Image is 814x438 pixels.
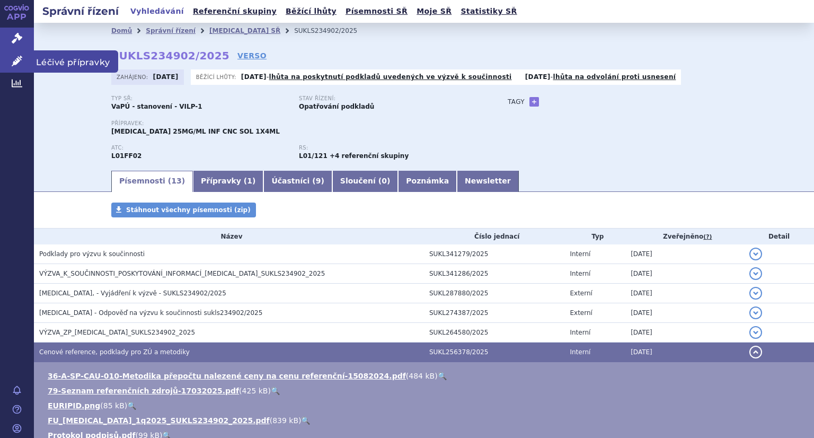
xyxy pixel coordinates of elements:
a: 79-Seznam referenčních zdrojů-17032025.pdf [48,387,239,395]
td: SUKL274387/2025 [424,303,564,323]
span: Zahájeno: [117,73,150,81]
p: Stav řízení: [299,95,476,102]
a: + [529,97,539,107]
a: 🔍 [301,416,310,425]
h3: Tagy [508,95,525,108]
button: detail [749,248,762,260]
a: lhůta na odvolání proti usnesení [553,73,676,81]
span: Externí [570,290,592,297]
a: [MEDICAL_DATA] SŘ [209,27,280,34]
a: lhůta na poskytnutí podkladů uvedených ve výzvě k součinnosti [269,73,512,81]
a: Stáhnout všechny písemnosti (zip) [111,203,256,217]
strong: pembrolizumab [299,152,328,160]
li: ( ) [48,415,803,426]
span: KEYTRUDA, - Vyjádření k výzvě - SUKLS234902/2025 [39,290,226,297]
button: detail [749,306,762,319]
abbr: (?) [703,233,712,241]
th: Typ [564,229,625,244]
span: Cenové reference, podklady pro ZÚ a metodiky [39,348,190,356]
td: SUKL341286/2025 [424,264,564,284]
span: Běžící lhůty: [196,73,238,81]
a: 36-A-SP-CAU-010-Metodika přepočtu nalezené ceny na cenu referenční-15082024.pdf [48,372,406,380]
strong: Opatřování podkladů [299,103,374,110]
span: Interní [570,348,590,356]
a: Běžící lhůty [282,4,340,19]
span: Léčivé přípravky [34,50,118,73]
a: Účastníci (9) [263,171,332,192]
span: [MEDICAL_DATA] 25MG/ML INF CNC SOL 1X4ML [111,128,280,135]
span: 0 [382,177,387,185]
p: ATC: [111,145,288,151]
span: 1 [247,177,252,185]
button: detail [749,346,762,358]
span: Interní [570,329,590,336]
span: 85 kB [103,401,125,410]
li: ( ) [48,386,803,396]
th: Zveřejněno [625,229,744,244]
td: SUKL264580/2025 [424,323,564,343]
a: EURIPID.png [48,401,100,410]
li: ( ) [48,371,803,381]
a: Newsletter [457,171,519,192]
th: Název [34,229,424,244]
td: SUKL256378/2025 [424,343,564,362]
a: FU_[MEDICAL_DATA]_1q2025_SUKLS234902_2025.pdf [48,416,270,425]
a: 🔍 [127,401,136,410]
a: Vyhledávání [127,4,187,19]
button: detail [749,287,762,300]
td: [DATE] [625,303,744,323]
td: [DATE] [625,284,744,303]
th: Číslo jednací [424,229,564,244]
strong: [DATE] [525,73,551,81]
td: [DATE] [625,264,744,284]
a: Moje SŘ [413,4,455,19]
h2: Správní řízení [34,4,127,19]
a: Poznámka [398,171,457,192]
span: Interní [570,250,590,258]
a: Písemnosti (13) [111,171,193,192]
a: Referenční skupiny [190,4,280,19]
li: SUKLS234902/2025 [294,23,371,39]
a: VERSO [237,50,267,61]
span: Interní [570,270,590,277]
p: Typ SŘ: [111,95,288,102]
p: - [241,73,512,81]
p: RS: [299,145,476,151]
strong: VaPÚ - stanovení - VILP-1 [111,103,202,110]
a: Statistiky SŘ [457,4,520,19]
strong: [DATE] [241,73,267,81]
a: Správní řízení [146,27,196,34]
span: 9 [316,177,321,185]
span: VÝZVA_K_SOUČINNOSTI_POSKYTOVÁNÍ_INFORMACÍ_KEYTRUDA_SUKLS234902_2025 [39,270,325,277]
td: [DATE] [625,343,744,362]
span: 425 kB [242,387,268,395]
th: Detail [744,229,814,244]
button: detail [749,326,762,339]
span: 13 [171,177,181,185]
a: Přípravky (1) [193,171,263,192]
strong: PEMBROLIZUMAB [111,152,141,160]
td: SUKL287880/2025 [424,284,564,303]
span: 484 kB [409,372,435,380]
a: 🔍 [271,387,280,395]
button: detail [749,267,762,280]
td: [DATE] [625,323,744,343]
span: Podklady pro výzvu k součinnosti [39,250,145,258]
span: 839 kB [272,416,298,425]
a: Sloučení (0) [332,171,398,192]
td: SUKL341279/2025 [424,244,564,264]
span: KEYTRUDA - Odpověď na výzvu k součinnosti sukls234902/2025 [39,309,262,317]
span: VÝZVA_ZP_KEYTRUDA_SUKLS234902_2025 [39,329,195,336]
span: Stáhnout všechny písemnosti (zip) [126,206,251,214]
span: Externí [570,309,592,317]
p: - [525,73,676,81]
a: Písemnosti SŘ [342,4,411,19]
p: Přípravek: [111,120,486,127]
li: ( ) [48,400,803,411]
a: Domů [111,27,132,34]
a: 🔍 [438,372,447,380]
td: [DATE] [625,244,744,264]
strong: SUKLS234902/2025 [111,49,229,62]
strong: [DATE] [153,73,179,81]
strong: +4 referenční skupiny [330,152,409,160]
